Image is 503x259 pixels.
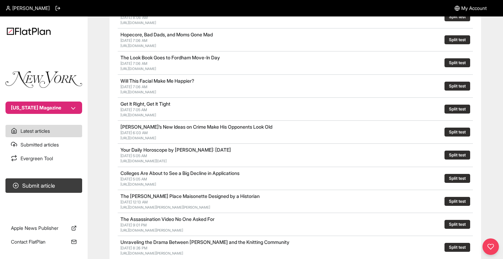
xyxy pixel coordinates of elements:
span: [DATE] 9:01 PM [120,223,147,227]
img: Publication Logo [5,71,82,88]
span: [DATE] 5:05 AM [120,153,147,158]
a: [URL][DOMAIN_NAME] [120,136,156,140]
button: Split test [444,128,470,137]
a: Unraveling the Drama Between [PERSON_NAME] and the Knitting Community [120,239,289,245]
button: Split test [444,151,470,160]
a: Your Daily Horoscope by [PERSON_NAME]: [DATE] [120,147,231,153]
a: Apple News Publisher [5,222,82,234]
span: [DATE] 6:03 AM [120,130,148,135]
a: [URL][DOMAIN_NAME] [120,21,156,25]
button: [US_STATE] Magazine [5,102,82,114]
button: Split test [444,105,470,114]
span: [DATE] 7:06 AM [120,38,147,43]
button: Split test [444,243,470,252]
a: [PERSON_NAME]’s New Ideas on Crime Make His Opponents Look Old [120,124,272,130]
a: Submitted articles [5,139,82,151]
img: Logo [7,27,51,35]
a: [URL][DOMAIN_NAME] [120,67,156,71]
button: Split test [444,174,470,183]
button: Split test [444,58,470,67]
span: [DATE] 8:26 PM [120,246,147,250]
span: [DATE] 7:05 AM [120,107,147,112]
a: [URL][DOMAIN_NAME][PERSON_NAME] [120,228,183,232]
button: Split test [444,35,470,44]
a: Hopecore, Bad Dads, and Moms Gone Mad [120,32,213,37]
a: The Assassination Video No One Asked For [120,216,215,222]
button: Split test [444,197,470,206]
span: [DATE] 7:06 AM [120,84,147,89]
a: [URL][DOMAIN_NAME][PERSON_NAME] [120,251,183,255]
a: [URL][DOMAIN_NAME] [120,90,156,94]
button: Submit article [5,178,82,193]
a: The Look Book Goes to Fordham Move-In Day [120,55,220,60]
span: [DATE] 8:06 AM [120,15,148,20]
a: Evergreen Tool [5,152,82,165]
span: [DATE] 12:13 AM [120,200,148,204]
a: [URL][DOMAIN_NAME][PERSON_NAME][PERSON_NAME] [120,205,210,209]
button: Split test [444,220,470,229]
button: Split test [444,82,470,91]
button: Split test [444,12,470,21]
a: Latest articles [5,125,82,137]
a: Contact FlatPlan [5,236,82,248]
a: Get It Right, Get It Tight [120,101,170,107]
a: [URL][DOMAIN_NAME] [120,44,156,48]
a: [PERSON_NAME] [5,5,50,12]
a: [URL][DOMAIN_NAME] [120,113,156,117]
a: [URL][DOMAIN_NAME][DATE] [120,159,167,163]
span: [DATE] 5:05 AM [120,177,147,181]
a: The [PERSON_NAME] Place Maisonette Designed by a Historian [120,193,260,199]
a: Colleges Are About to See a Big Decline in Applications [120,170,240,176]
a: Will This Facial Make Me Happier? [120,78,194,84]
a: [URL][DOMAIN_NAME] [120,182,156,186]
span: My Account [461,5,487,12]
span: [PERSON_NAME] [12,5,50,12]
span: [DATE] 7:06 AM [120,61,147,66]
